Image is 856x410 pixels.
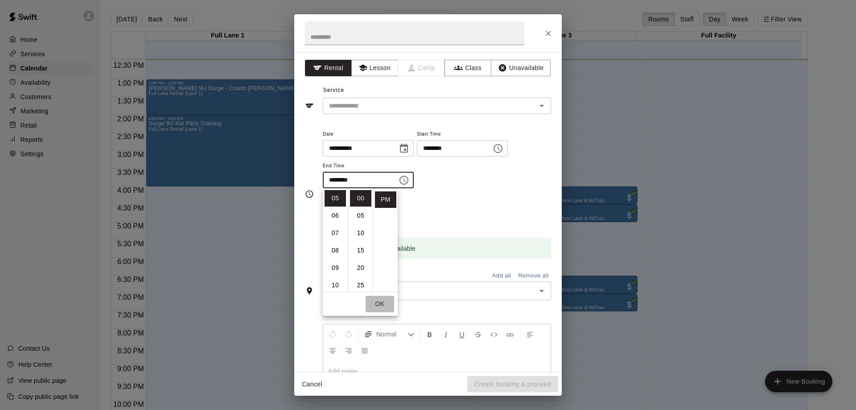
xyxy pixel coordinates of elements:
button: Cancel [298,376,326,393]
li: 10 minutes [350,225,371,241]
button: Open [535,285,548,297]
li: 15 minutes [350,242,371,259]
span: Date [323,128,414,141]
button: Choose time, selected time is 5:00 PM [395,171,413,189]
button: Undo [325,326,340,342]
li: 9 hours [325,260,346,276]
button: Format Strikethrough [470,326,486,342]
span: Normal [376,330,407,339]
button: Rental [305,60,352,76]
button: Lesson [351,60,398,76]
button: Left Align [523,326,538,342]
ul: Select meridiem [373,188,398,292]
ul: Select hours [323,188,348,292]
svg: Rooms [305,286,314,295]
span: Notes [323,307,551,322]
li: 25 minutes [350,277,371,294]
li: 6 hours [325,207,346,224]
button: Justify Align [357,342,372,358]
button: Unavailable [491,60,551,76]
span: End Time [323,160,414,172]
button: OK [366,296,394,312]
li: 5 minutes [350,207,371,224]
button: Formatting Options [360,326,418,342]
li: PM [375,191,396,208]
svg: Timing [305,190,314,199]
button: Close [540,25,556,41]
button: Format Bold [422,326,437,342]
button: Insert Link [502,326,518,342]
li: 5 hours [325,190,346,207]
ul: Select minutes [348,188,373,292]
button: Remove all [516,269,551,283]
button: Right Align [341,342,356,358]
li: 8 hours [325,242,346,259]
button: Add all [487,269,516,283]
button: Insert Code [486,326,502,342]
button: Format Italics [438,326,453,342]
button: Redo [341,326,356,342]
li: 20 minutes [350,260,371,276]
button: Choose time, selected time is 4:00 PM [489,140,507,157]
button: Choose date, selected date is Aug 10, 2025 [395,140,413,157]
button: Format Underline [454,326,469,342]
button: Open [535,99,548,112]
li: 10 hours [325,277,346,294]
svg: Service [305,101,314,110]
span: Start Time [417,128,508,141]
button: Center Align [325,342,340,358]
li: 7 hours [325,225,346,241]
span: Camps can only be created in the Services page [398,60,445,76]
svg: Notes [305,372,314,381]
span: Service [323,87,344,93]
button: Class [444,60,491,76]
li: 0 minutes [350,190,371,207]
